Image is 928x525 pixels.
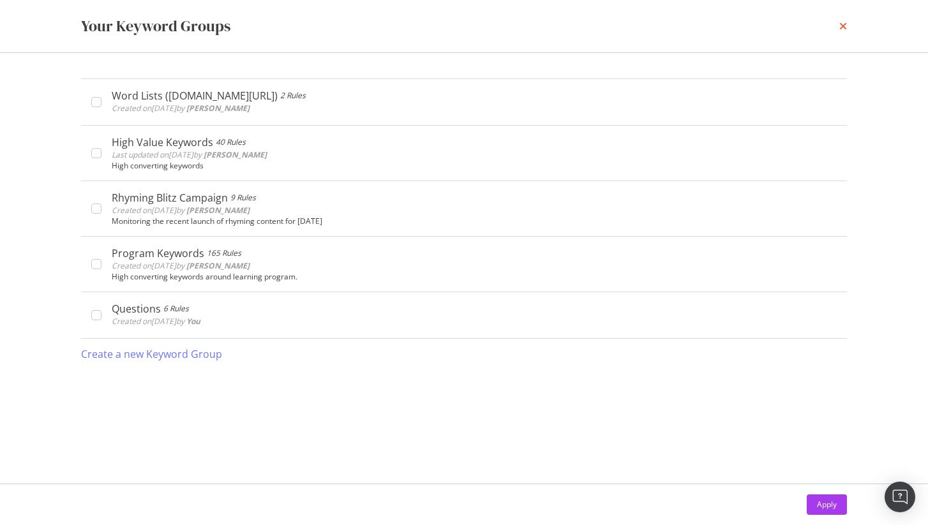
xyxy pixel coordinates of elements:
div: High converting keywords [112,161,837,170]
div: Create a new Keyword Group [81,347,222,362]
span: Created on [DATE] by [112,205,250,216]
b: [PERSON_NAME] [186,205,250,216]
div: Word Lists ([DOMAIN_NAME][URL]) [112,89,278,102]
b: You [186,316,200,327]
div: times [839,15,847,37]
div: Program Keywords [112,247,204,260]
span: Created on [DATE] by [112,103,250,114]
button: Apply [807,494,847,515]
div: Monitoring the recent launch of rhyming content for [DATE] [112,217,837,226]
div: Rhyming Blitz Campaign [112,191,228,204]
div: Questions [112,302,161,315]
div: 165 Rules [207,247,241,260]
div: Open Intercom Messenger [885,482,915,512]
button: Create a new Keyword Group [81,339,222,369]
div: 9 Rules [230,191,256,204]
div: Your Keyword Groups [81,15,230,37]
b: [PERSON_NAME] [186,103,250,114]
div: Apply [817,499,837,510]
div: High converting keywords around learning program. [112,272,837,281]
div: 40 Rules [216,136,246,149]
div: 2 Rules [280,89,306,102]
span: Created on [DATE] by [112,260,250,271]
span: Last updated on [DATE] by [112,149,267,160]
div: High Value Keywords [112,136,213,149]
b: [PERSON_NAME] [186,260,250,271]
div: 6 Rules [163,302,189,315]
b: [PERSON_NAME] [204,149,267,160]
span: Created on [DATE] by [112,316,200,327]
